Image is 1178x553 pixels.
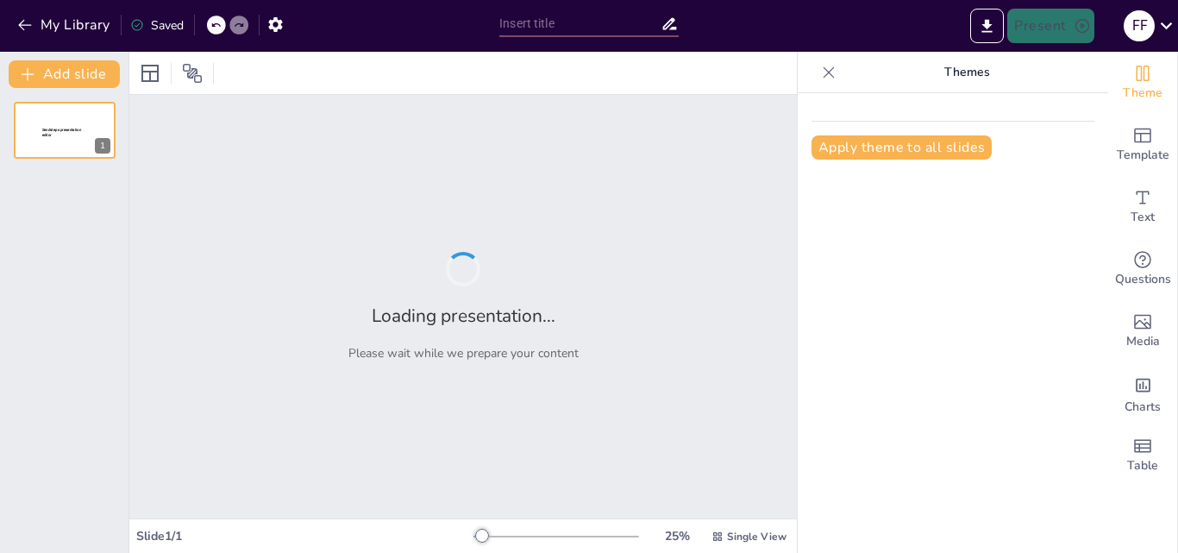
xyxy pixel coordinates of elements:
[348,345,579,361] p: Please wait while we prepare your content
[1108,52,1177,114] div: Change the overall theme
[811,135,992,160] button: Apply theme to all slides
[136,60,164,87] div: Layout
[843,52,1091,93] p: Themes
[1126,332,1160,351] span: Media
[1108,362,1177,424] div: Add charts and graphs
[656,528,698,544] div: 25 %
[372,304,555,328] h2: Loading presentation...
[1108,114,1177,176] div: Add ready made slides
[9,60,120,88] button: Add slide
[1127,456,1158,475] span: Table
[1007,9,1093,43] button: Present
[1124,9,1155,43] button: F F
[1108,424,1177,487] div: Add a table
[42,128,81,137] span: Sendsteps presentation editor
[1108,238,1177,300] div: Get real-time input from your audience
[970,9,1004,43] button: Export to PowerPoint
[727,530,786,544] span: Single View
[182,63,203,84] span: Position
[1117,146,1169,165] span: Template
[13,11,117,39] button: My Library
[14,102,116,159] div: 1
[1131,208,1155,227] span: Text
[95,138,110,154] div: 1
[1125,398,1161,417] span: Charts
[1123,84,1162,103] span: Theme
[1124,10,1155,41] div: F F
[130,17,184,34] div: Saved
[1115,270,1171,289] span: Questions
[1108,300,1177,362] div: Add images, graphics, shapes or video
[136,528,473,544] div: Slide 1 / 1
[1108,176,1177,238] div: Add text boxes
[499,11,661,36] input: Insert title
